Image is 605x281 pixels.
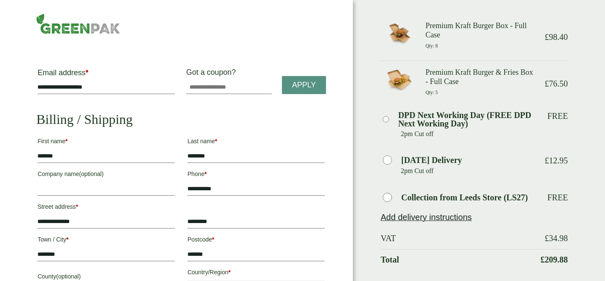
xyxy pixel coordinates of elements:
[545,156,568,165] bdi: 12.95
[381,228,535,248] th: VAT
[545,156,549,165] span: £
[541,255,568,264] bdi: 209.88
[426,68,535,86] h3: Premium Kraft Burger & Fries Box - Full Case
[401,128,535,140] p: 2pm Cut off
[228,269,230,276] abbr: required
[401,193,528,202] label: Collection from Leeds Store (LS27)
[37,168,175,182] label: Company name
[37,201,175,215] label: Street address
[401,165,535,177] p: 2pm Cut off
[545,32,549,42] span: £
[212,236,214,243] abbr: required
[187,135,325,150] label: Last name
[292,81,316,90] span: Apply
[36,111,326,127] h2: Billing / Shipping
[541,255,545,264] span: £
[36,13,120,34] img: GreenPak Supplies
[85,68,88,77] abbr: required
[381,249,535,270] th: Total
[545,32,568,42] bdi: 98.40
[545,79,549,88] span: £
[66,138,68,144] abbr: required
[398,111,535,128] label: DPD Next Working Day (FREE DPD Next Working Day)
[547,111,568,121] p: Free
[426,90,438,95] small: Qty: 5
[545,234,549,243] span: £
[76,203,78,210] abbr: required
[205,171,207,177] abbr: required
[547,192,568,202] p: Free
[37,234,175,248] label: Town / City
[37,135,175,150] label: First name
[545,234,568,243] bdi: 34.98
[37,69,175,81] label: Email address
[426,21,535,39] h3: Premium Kraft Burger Box - Full Case
[426,43,438,49] small: Qty: 8
[66,236,68,243] abbr: required
[215,138,217,144] abbr: required
[186,68,239,81] label: Got a coupon?
[545,79,568,88] bdi: 76.50
[187,234,325,248] label: Postcode
[282,76,326,94] a: Apply
[187,266,325,281] label: Country/Region
[79,171,103,177] span: (optional)
[56,273,81,280] span: (optional)
[381,213,472,222] a: Add delivery instructions
[187,168,325,182] label: Phone
[401,156,462,164] label: [DATE] Delivery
